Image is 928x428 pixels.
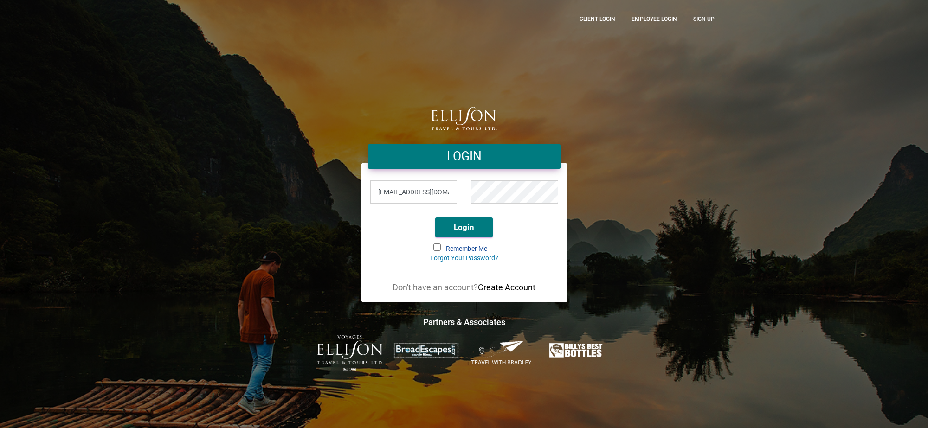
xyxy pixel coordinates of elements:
h4: Partners & Associates [206,316,722,328]
a: Forgot Your Password? [430,254,498,262]
a: Employee Login [625,7,684,31]
input: Email Address [370,180,458,204]
a: Create Account [478,282,535,292]
img: ET-Voyages-text-colour-Logo-with-est.png [317,335,384,371]
a: Sign up [686,7,722,31]
button: Login [435,217,493,237]
a: CLient Login [573,7,622,31]
label: Remember Me [434,244,494,254]
img: broadescapes.png [393,342,459,358]
img: logo.png [431,107,497,130]
h4: LOGIN [375,148,554,165]
p: Don't have an account? [370,282,558,293]
img: Travel-With-Bradley.png [469,340,535,366]
img: Billys-Best-Bottles.png [544,340,611,360]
